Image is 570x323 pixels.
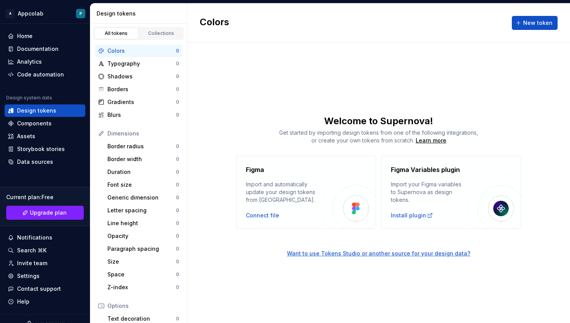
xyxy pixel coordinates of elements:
div: P [79,10,82,17]
a: Generic dimension0 [104,191,182,204]
button: Connect file [246,212,279,219]
h2: Colors [200,16,229,30]
a: Components [5,117,85,130]
a: Opacity0 [104,230,182,242]
div: Storybook stories [17,145,65,153]
a: Colors0 [95,45,182,57]
a: Assets [5,130,85,142]
button: Contact support [5,283,85,295]
div: Z-index [107,283,176,291]
div: Collections [142,30,181,36]
a: Storybook stories [5,143,85,155]
div: Options [107,302,179,310]
div: 0 [176,233,179,239]
div: Appcolab [18,10,43,17]
a: Size0 [104,255,182,268]
div: 0 [176,207,179,214]
div: 0 [176,73,179,80]
a: Line height0 [104,217,182,229]
a: Want to use Tokens Studio or another source for your design data? [187,229,570,257]
div: 0 [176,220,179,226]
div: Welcome to Supernova! [187,115,570,127]
div: 0 [176,143,179,149]
div: A [5,9,15,18]
div: Import and automatically update your design tokens from [GEOGRAPHIC_DATA]. [246,181,322,204]
div: Space [107,271,176,278]
div: Line height [107,219,176,227]
div: Home [17,32,33,40]
a: Border radius0 [104,140,182,153]
a: Blurs0 [95,109,182,121]
div: Documentation [17,45,59,53]
div: Borders [107,85,176,93]
div: Letter spacing [107,207,176,214]
div: 0 [176,169,179,175]
div: Font size [107,181,176,189]
a: Settings [5,270,85,282]
a: Z-index0 [104,281,182,293]
a: Learn more [416,137,446,144]
div: Code automation [17,71,64,78]
div: Design tokens [17,107,56,115]
a: Space0 [104,268,182,281]
div: Border width [107,155,176,163]
div: 0 [176,156,179,162]
div: Assets [17,132,35,140]
div: 0 [176,48,179,54]
div: Generic dimension [107,194,176,201]
div: Analytics [17,58,42,66]
a: Invite team [5,257,85,269]
div: Text decoration [107,315,176,323]
div: 0 [176,259,179,265]
div: 0 [176,271,179,278]
div: Size [107,258,176,266]
a: Paragraph spacing0 [104,243,182,255]
a: Border width0 [104,153,182,165]
a: Letter spacing0 [104,204,182,217]
button: Want to use Tokens Studio or another source for your design data? [287,250,470,257]
div: Design tokens [97,10,184,17]
span: New token [523,19,553,27]
a: Design tokens [5,104,85,117]
div: All tokens [97,30,136,36]
span: Get started by importing design tokens from one of the following integrations, or create your own... [279,129,478,144]
h4: Figma [246,165,264,174]
div: Data sources [17,158,53,166]
div: Dimensions [107,130,179,137]
div: Duration [107,168,176,176]
button: Help [5,295,85,308]
button: New token [512,16,558,30]
div: 0 [176,316,179,322]
div: Help [17,298,29,306]
div: Contact support [17,285,61,293]
div: Settings [17,272,40,280]
div: 0 [176,246,179,252]
div: 0 [176,284,179,290]
div: 0 [176,86,179,92]
button: Notifications [5,231,85,244]
div: Design system data [6,95,52,101]
div: Components [17,120,52,127]
a: Install plugin [391,212,433,219]
a: Documentation [5,43,85,55]
div: Notifications [17,234,52,241]
a: Borders0 [95,83,182,96]
a: Upgrade plan [6,206,84,220]
div: Colors [107,47,176,55]
div: Current plan : Free [6,193,84,201]
button: Search ⌘K [5,244,85,257]
h4: Figma Variables plugin [391,165,460,174]
div: Border radius [107,142,176,150]
div: 0 [176,182,179,188]
div: Gradients [107,98,176,106]
div: Paragraph spacing [107,245,176,253]
div: 0 [176,194,179,201]
div: 0 [176,61,179,67]
a: Duration0 [104,166,182,178]
div: Search ⌘K [17,247,47,254]
a: Shadows0 [95,70,182,83]
a: Gradients0 [95,96,182,108]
